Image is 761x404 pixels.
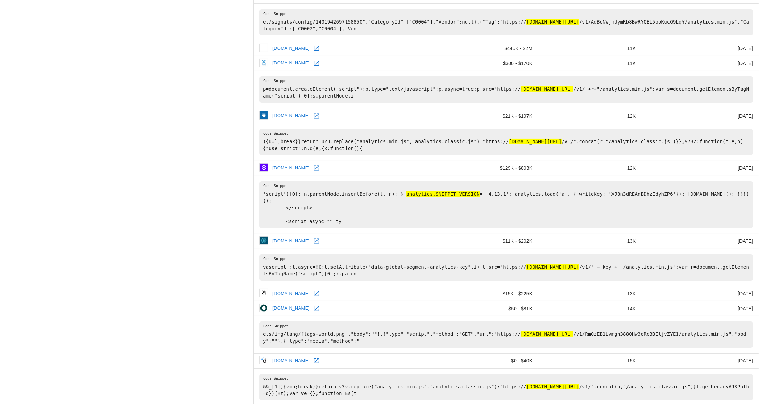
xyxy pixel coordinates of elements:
[428,41,538,56] td: $446K - $2M
[538,354,641,369] td: 15K
[259,59,268,67] img: xoom.com icon
[521,331,573,337] hl: [DOMAIN_NAME][URL]
[311,236,322,246] a: Open getflywheel.com in new window
[271,163,311,174] a: [DOMAIN_NAME]
[538,161,641,176] td: 12K
[259,289,268,297] img: bang-olufsen.com icon
[311,303,322,314] a: Open holvi.com in new window
[271,43,311,54] a: [DOMAIN_NAME]
[259,321,753,348] pre: ets/img/lang/flags-world.png","body":""},{"type":"script","method":"GET","url":"https:// /v1/Rm0z...
[509,139,562,144] hl: [DOMAIN_NAME][URL]
[259,76,753,103] pre: p=document.createElement("script");p.type="text/javascript";p.async=true;p.src="https:// /v1/"+r+...
[271,356,311,366] a: [DOMAIN_NAME]
[641,41,759,56] td: [DATE]
[271,303,311,314] a: [DOMAIN_NAME]
[259,236,268,245] img: getflywheel.com icon
[428,161,538,176] td: $129K - $803K
[271,58,311,69] a: [DOMAIN_NAME]
[259,44,268,52] img: buffalonews.com icon
[538,301,641,316] td: 14K
[428,354,538,369] td: $0 - $40K
[428,56,538,71] td: $300 - $170K
[538,234,641,249] td: 13K
[259,374,753,400] pre: &&_[1]){v=b;break}}return v?v.replace("analytics.min.js","analytics.classic.js"):"https:// /v1/"....
[259,356,268,364] img: doximity.com icon
[641,301,759,316] td: [DATE]
[521,86,573,92] hl: [DOMAIN_NAME][URL]
[311,111,322,121] a: Open biggerpockets.com in new window
[406,191,479,197] hl: analytics.SNIPPET_VERSION
[526,19,579,25] hl: [DOMAIN_NAME][URL]
[259,111,268,120] img: biggerpockets.com icon
[538,41,641,56] td: 11K
[641,56,759,71] td: [DATE]
[311,58,322,69] a: Open xoom.com in new window
[311,163,322,173] a: Open sentinelone.com in new window
[641,234,759,249] td: [DATE]
[538,56,641,71] td: 11K
[641,161,759,176] td: [DATE]
[259,254,753,281] pre: vascript";t.async=!0;t.setAttribute("data-global-segment-analytics-key",i);t.src="https:// /v1/" ...
[428,286,538,301] td: $15K - $225K
[641,108,759,123] td: [DATE]
[259,129,753,155] pre: ){u=l;break}}return u?u.replace("analytics.min.js","analytics.classic.js"):"https:// /v1/".concat...
[259,181,753,228] pre: 'script')[0]; n.parentNode.insertBefore(t, n); }; = '4.13.1'; analytics.load('a', { writeKey: 'XJ...
[428,108,538,123] td: $21K - $197K
[641,286,759,301] td: [DATE]
[538,108,641,123] td: 12K
[311,356,322,366] a: Open doximity.com in new window
[428,234,538,249] td: $11K - $202K
[526,264,579,270] hl: [DOMAIN_NAME][URL]
[259,163,268,172] img: sentinelone.com icon
[259,304,268,312] img: holvi.com icon
[259,9,753,35] pre: et/signals/config/1401942697158850","CategoryId":["C0004"],"Vendor":null},{"Tag":"https:// /v1/Aq...
[271,236,311,246] a: [DOMAIN_NAME]
[641,354,759,369] td: [DATE]
[526,384,579,389] hl: [DOMAIN_NAME][URL]
[271,288,311,299] a: [DOMAIN_NAME]
[311,43,322,54] a: Open buffalonews.com in new window
[428,301,538,316] td: $50 - $81K
[271,110,311,121] a: [DOMAIN_NAME]
[538,286,641,301] td: 13K
[311,288,322,299] a: Open bang-olufsen.com in new window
